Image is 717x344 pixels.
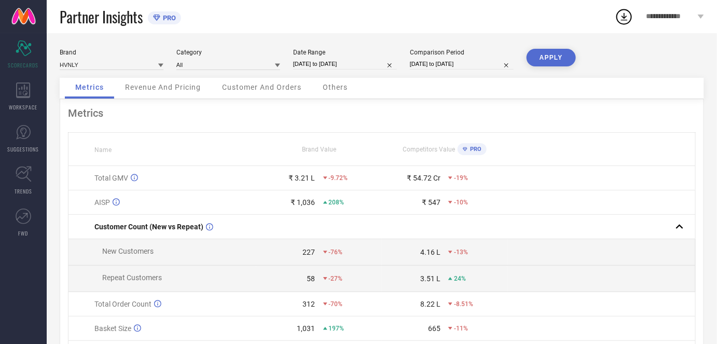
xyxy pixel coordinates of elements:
div: 1,031 [297,324,315,333]
div: 4.16 L [420,248,440,256]
input: Select comparison period [410,59,514,70]
span: 208% [329,199,344,206]
span: PRO [160,14,176,22]
span: Total GMV [94,174,128,182]
span: -27% [329,275,343,282]
div: 665 [428,324,440,333]
div: ₹ 547 [422,198,440,207]
div: 58 [307,274,315,283]
span: Metrics [75,83,104,91]
span: Name [94,146,112,154]
span: 24% [454,275,466,282]
div: Date Range [293,49,397,56]
span: Total Order Count [94,300,151,308]
span: Repeat Customers [102,273,162,282]
button: APPLY [527,49,576,66]
span: Brand Value [302,146,336,153]
span: -11% [454,325,468,332]
div: Brand [60,49,163,56]
span: Customer Count (New vs Repeat) [94,223,203,231]
div: Comparison Period [410,49,514,56]
div: Metrics [68,107,696,119]
span: AISP [94,198,110,207]
span: SCORECARDS [8,61,39,69]
span: Revenue And Pricing [125,83,201,91]
div: 8.22 L [420,300,440,308]
span: Competitors Value [403,146,455,153]
div: ₹ 1,036 [291,198,315,207]
input: Select date range [293,59,397,70]
div: ₹ 54.72 Cr [407,174,440,182]
span: -9.72% [329,174,348,182]
span: Customer And Orders [222,83,301,91]
span: FWD [19,229,29,237]
span: Basket Size [94,324,131,333]
span: -13% [454,249,468,256]
span: WORKSPACE [9,103,38,111]
span: Others [323,83,348,91]
span: -76% [329,249,343,256]
span: SUGGESTIONS [8,145,39,153]
div: Category [176,49,280,56]
span: -70% [329,300,343,308]
span: -10% [454,199,468,206]
span: Partner Insights [60,6,143,27]
div: 3.51 L [420,274,440,283]
span: -19% [454,174,468,182]
div: Open download list [615,7,633,26]
span: TRENDS [15,187,32,195]
span: New Customers [102,247,154,255]
div: 312 [303,300,315,308]
div: 227 [303,248,315,256]
div: ₹ 3.21 L [289,174,315,182]
span: -8.51% [454,300,473,308]
span: PRO [467,146,481,153]
span: 197% [329,325,344,332]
